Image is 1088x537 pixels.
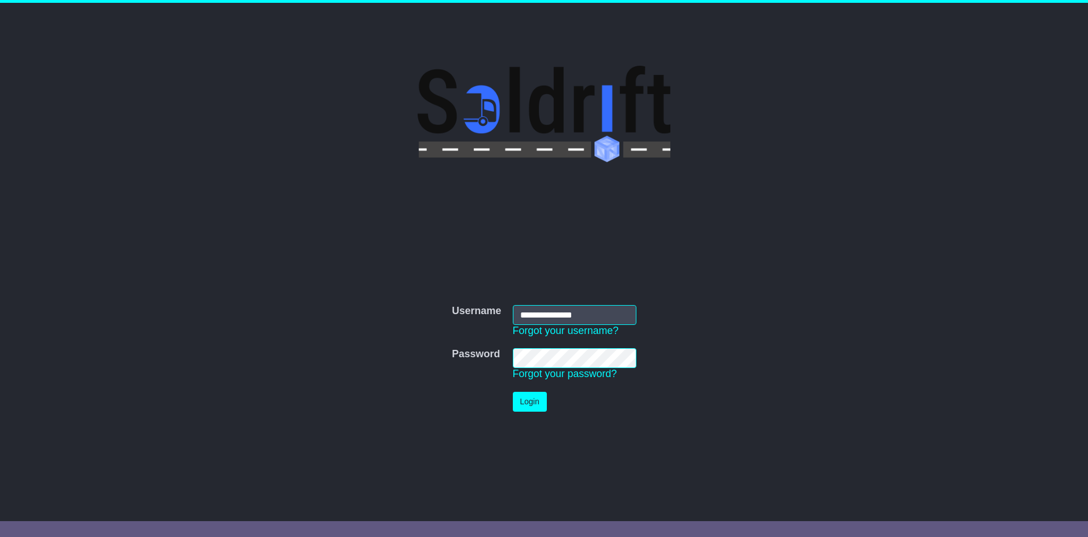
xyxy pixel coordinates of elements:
[452,348,500,361] label: Password
[513,392,547,412] button: Login
[452,305,501,318] label: Username
[513,325,619,336] a: Forgot your username?
[418,66,670,162] img: Soldrift Pty Ltd
[513,368,617,379] a: Forgot your password?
